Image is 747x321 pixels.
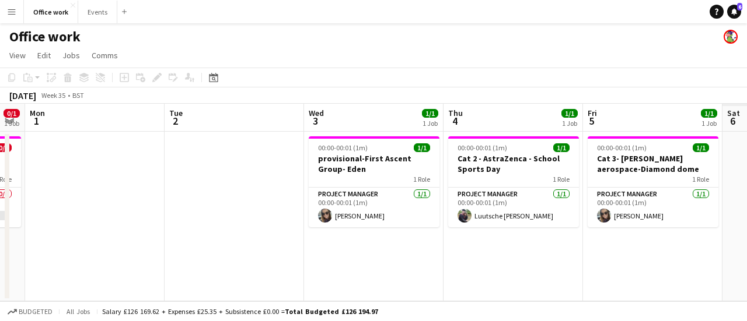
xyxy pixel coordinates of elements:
span: Budgeted [19,308,53,316]
span: Total Budgeted £126 194.97 [285,307,378,316]
a: Comms [87,48,123,63]
app-user-avatar: Event Team [724,30,738,44]
a: 6 [727,5,741,19]
span: Jobs [62,50,80,61]
a: Edit [33,48,55,63]
span: Edit [37,50,51,61]
h1: Office work [9,28,81,45]
button: Office work [24,1,78,23]
a: View [5,48,30,63]
span: View [9,50,26,61]
span: Week 35 [39,91,68,100]
span: All jobs [64,307,92,316]
a: Jobs [58,48,85,63]
button: Budgeted [6,305,54,318]
span: 6 [737,3,742,10]
span: Comms [92,50,118,61]
div: [DATE] [9,90,36,101]
div: Salary £126 169.62 + Expenses £25.35 + Subsistence £0.00 = [102,307,378,316]
button: Events [78,1,117,23]
div: BST [72,91,84,100]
